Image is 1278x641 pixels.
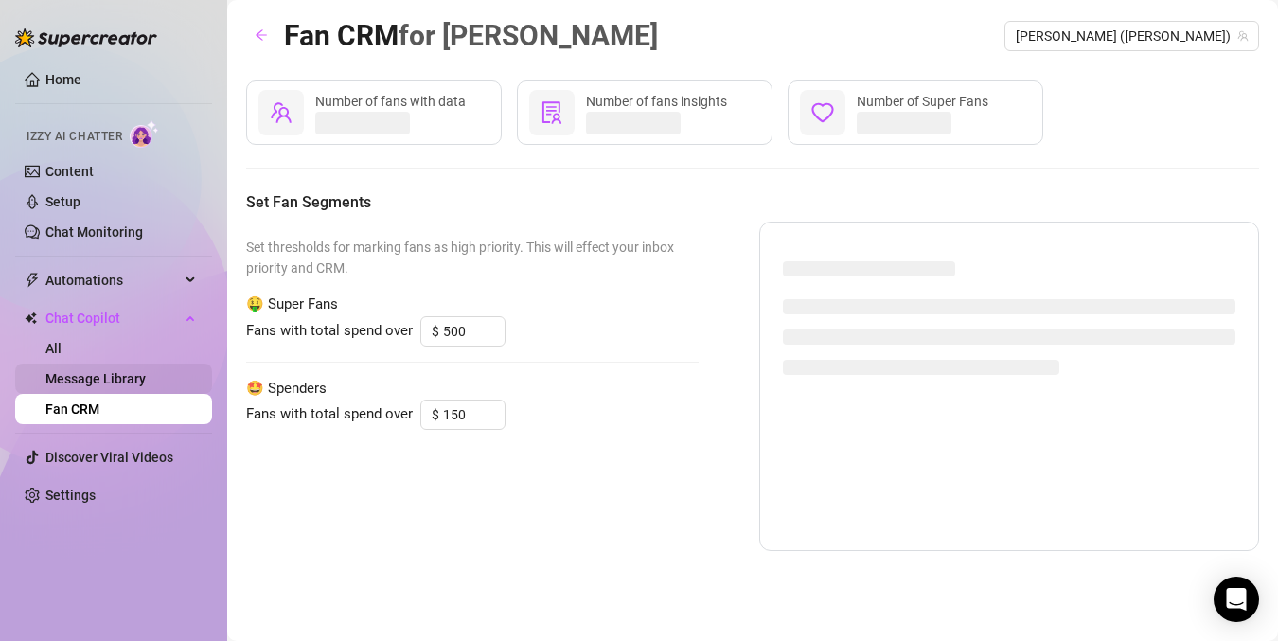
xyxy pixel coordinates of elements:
[130,120,159,148] img: AI Chatter
[45,224,143,240] a: Chat Monitoring
[586,94,727,109] span: Number of fans insights
[15,28,157,47] img: logo-BBDzfeDw.svg
[1237,30,1249,42] span: team
[25,312,37,325] img: Chat Copilot
[45,265,180,295] span: Automations
[45,194,80,209] a: Setup
[443,401,505,429] input: 150
[284,13,658,58] article: Fan CRM
[1214,577,1259,622] div: Open Intercom Messenger
[45,72,81,87] a: Home
[246,378,699,401] span: 🤩 Spenders
[541,101,563,124] span: solution
[246,191,1259,214] h5: Set Fan Segments
[1016,22,1248,50] span: Jaylie (jaylietori)
[246,403,413,426] span: Fans with total spend over
[45,341,62,356] a: All
[246,320,413,343] span: Fans with total spend over
[45,164,94,179] a: Content
[255,28,268,42] span: arrow-left
[246,237,699,278] span: Set thresholds for marking fans as high priority. This will effect your inbox priority and CRM.
[811,101,834,124] span: heart
[315,94,466,109] span: Number of fans with data
[25,273,40,288] span: thunderbolt
[45,401,99,417] a: Fan CRM
[246,294,699,316] span: 🤑 Super Fans
[443,317,505,346] input: 500
[45,371,146,386] a: Message Library
[45,450,173,465] a: Discover Viral Videos
[45,303,180,333] span: Chat Copilot
[270,101,293,124] span: team
[45,488,96,503] a: Settings
[857,94,988,109] span: Number of Super Fans
[399,19,658,52] span: for [PERSON_NAME]
[27,128,122,146] span: Izzy AI Chatter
